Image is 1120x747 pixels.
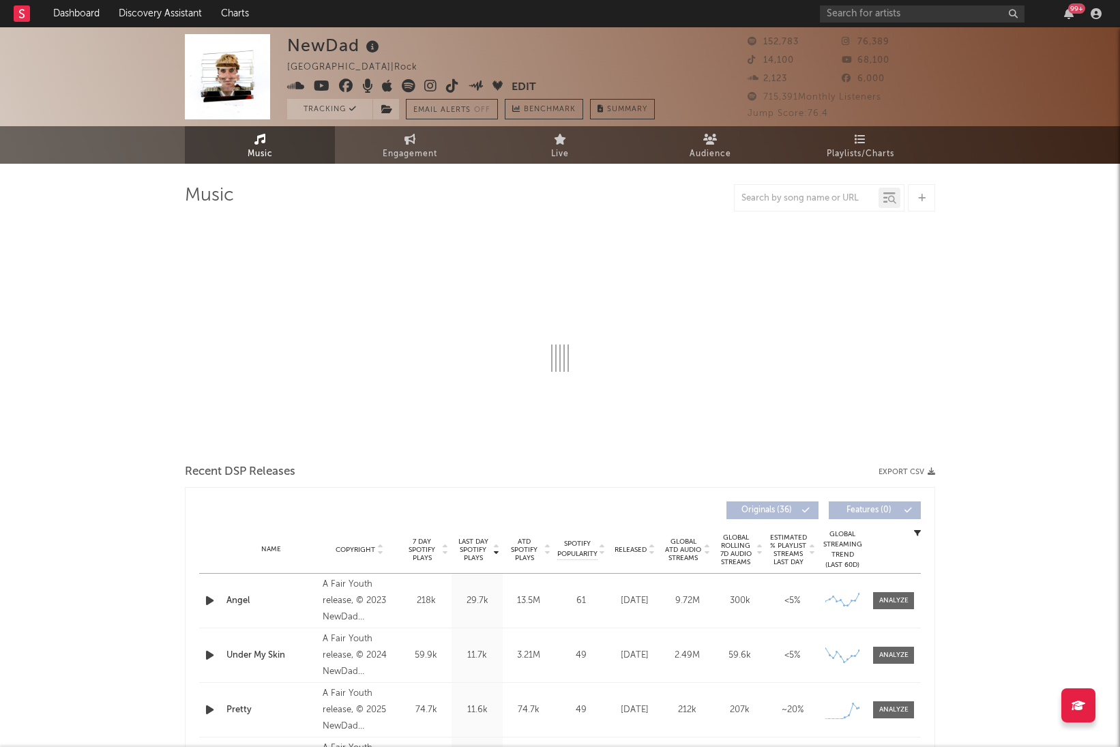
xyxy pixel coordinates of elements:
[455,649,499,662] div: 11.7k
[551,146,569,162] span: Live
[185,464,295,480] span: Recent DSP Releases
[615,546,647,554] span: Released
[785,126,935,164] a: Playlists/Charts
[726,501,819,519] button: Originals(36)
[226,649,316,662] a: Under My Skin
[748,38,799,46] span: 152,783
[822,529,863,570] div: Global Streaming Trend (Last 60D)
[248,146,273,162] span: Music
[590,99,655,119] button: Summary
[323,686,397,735] div: A Fair Youth release, © 2025 NewDad Partnership LLC
[335,126,485,164] a: Engagement
[455,703,499,717] div: 11.6k
[842,74,885,83] span: 6,000
[879,468,935,476] button: Export CSV
[506,594,550,608] div: 13.5M
[506,649,550,662] div: 3.21M
[748,56,794,65] span: 14,100
[612,649,658,662] div: [DATE]
[226,703,316,717] a: Pretty
[226,544,316,555] div: Name
[506,538,542,562] span: ATD Spotify Plays
[226,594,316,608] a: Angel
[607,106,647,113] span: Summary
[287,34,383,57] div: NewDad
[185,126,335,164] a: Music
[612,594,658,608] div: [DATE]
[287,99,372,119] button: Tracking
[717,703,763,717] div: 207k
[842,56,889,65] span: 68,100
[769,703,815,717] div: ~ 20 %
[557,649,605,662] div: 49
[748,93,881,102] span: 715,391 Monthly Listeners
[506,703,550,717] div: 74.7k
[557,539,598,559] span: Spotify Popularity
[664,703,710,717] div: 212k
[406,99,498,119] button: Email AlertsOff
[404,649,448,662] div: 59.9k
[664,649,710,662] div: 2.49M
[287,59,433,76] div: [GEOGRAPHIC_DATA] | Rock
[820,5,1025,23] input: Search for artists
[404,538,440,562] span: 7 Day Spotify Plays
[557,594,605,608] div: 61
[769,594,815,608] div: <5%
[829,501,921,519] button: Features(0)
[1068,3,1085,14] div: 99 +
[664,594,710,608] div: 9.72M
[557,703,605,717] div: 49
[323,631,397,680] div: A Fair Youth release, © 2024 NewDad Partnership LLC
[455,594,499,608] div: 29.7k
[612,703,658,717] div: [DATE]
[769,649,815,662] div: <5%
[404,594,448,608] div: 218k
[748,74,787,83] span: 2,123
[474,106,490,114] em: Off
[735,193,879,204] input: Search by song name or URL
[336,546,375,554] span: Copyright
[635,126,785,164] a: Audience
[690,146,731,162] span: Audience
[748,109,828,118] span: Jump Score: 76.4
[664,538,702,562] span: Global ATD Audio Streams
[524,102,576,118] span: Benchmark
[485,126,635,164] a: Live
[455,538,491,562] span: Last Day Spotify Plays
[323,576,397,626] div: A Fair Youth release, © 2023 NewDad Partnership LLC
[404,703,448,717] div: 74.7k
[512,79,536,96] button: Edit
[717,649,763,662] div: 59.6k
[827,146,894,162] span: Playlists/Charts
[769,533,807,566] span: Estimated % Playlist Streams Last Day
[717,533,754,566] span: Global Rolling 7D Audio Streams
[383,146,437,162] span: Engagement
[717,594,763,608] div: 300k
[735,506,798,514] span: Originals ( 36 )
[505,99,583,119] a: Benchmark
[838,506,900,514] span: Features ( 0 )
[1064,8,1074,19] button: 99+
[842,38,889,46] span: 76,389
